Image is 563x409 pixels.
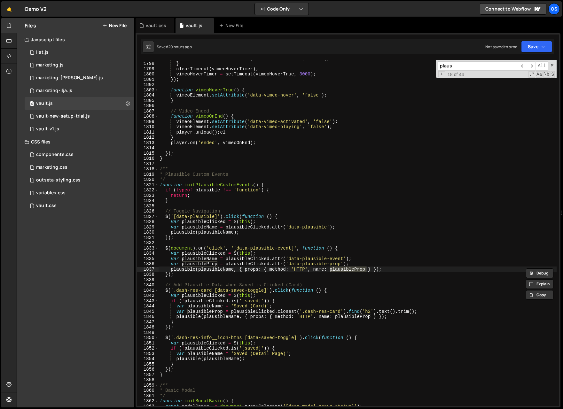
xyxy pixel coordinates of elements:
[137,140,159,146] div: 1813
[137,346,159,351] div: 1852
[438,71,445,77] span: Toggle Replace mode
[137,388,159,393] div: 1860
[137,177,159,182] div: 1820
[521,41,552,52] button: Save
[17,33,134,46] div: Javascript files
[137,114,159,119] div: 1808
[36,62,64,68] div: marketing.js
[25,148,134,161] div: 16596/45511.css
[168,44,192,50] div: 20 hours ago
[137,246,159,251] div: 1833
[137,66,159,72] div: 1799
[526,268,553,278] button: Debug
[25,123,134,135] div: 16596/45132.js
[137,362,159,367] div: 1855
[137,393,159,399] div: 1861
[543,71,550,78] span: Whole Word Search
[137,372,159,378] div: 1857
[1,1,17,17] a: 🤙
[536,61,548,71] span: Alt-Enter
[485,44,517,50] div: Not saved to prod
[137,98,159,104] div: 1805
[137,288,159,293] div: 1841
[255,3,309,15] button: Code Only
[137,109,159,114] div: 1807
[36,75,103,81] div: marketing-[PERSON_NAME].js
[137,267,159,272] div: 1837
[137,309,159,314] div: 1845
[137,88,159,93] div: 1803
[36,50,49,55] div: list.js
[137,119,159,125] div: 1809
[25,5,47,13] div: Osmo V2
[137,240,159,246] div: 1832
[137,198,159,204] div: 1824
[137,256,159,262] div: 1835
[137,320,159,325] div: 1847
[137,351,159,357] div: 1853
[25,22,36,29] h2: Files
[25,174,134,187] div: 16596/45156.css
[137,261,159,267] div: 1836
[137,325,159,330] div: 1848
[137,219,159,225] div: 1828
[25,187,134,199] div: 16596/45154.css
[137,383,159,388] div: 1859
[30,102,34,107] span: 0
[36,88,72,94] div: marketing-ilja.js
[36,101,53,106] div: vault.js
[137,130,159,135] div: 1811
[157,44,192,50] div: Saved
[36,177,81,183] div: outseta-styling.css
[528,71,535,78] span: RegExp Search
[25,46,134,59] div: 16596/45151.js
[551,71,555,78] span: Search In Selection
[137,188,159,193] div: 1822
[137,356,159,362] div: 1854
[137,398,159,404] div: 1862
[103,23,127,28] button: New File
[219,22,246,29] div: New File
[137,204,159,209] div: 1825
[137,182,159,188] div: 1821
[25,59,134,72] div: 16596/45422.js
[137,209,159,214] div: 1826
[438,61,518,71] input: Search for
[137,166,159,172] div: 1818
[36,203,57,209] div: vault.css
[25,97,134,110] div: 16596/45133.js
[137,230,159,235] div: 1830
[36,190,66,196] div: variables.css
[137,277,159,283] div: 1839
[137,335,159,341] div: 1850
[137,251,159,256] div: 1834
[146,22,166,29] div: vault.css
[480,3,546,15] a: Connect to Webflow
[137,124,159,130] div: 1810
[137,298,159,304] div: 1843
[25,199,134,212] div: 16596/45153.css
[526,290,553,300] button: Copy
[137,77,159,82] div: 1801
[137,135,159,140] div: 1812
[518,61,527,71] span: ​
[137,72,159,77] div: 1800
[548,3,560,15] a: Os
[36,126,59,132] div: vault-v1.js
[137,93,159,98] div: 1804
[137,272,159,277] div: 1838
[25,161,134,174] div: 16596/45446.css
[137,156,159,161] div: 1816
[137,367,159,372] div: 1856
[137,377,159,383] div: 1858
[137,314,159,320] div: 1846
[186,22,202,29] div: vault.js
[17,135,134,148] div: CSS files
[137,235,159,241] div: 1831
[137,341,159,346] div: 1851
[137,61,159,66] div: 1798
[36,152,74,158] div: components.css
[25,110,134,123] div: 16596/45152.js
[536,71,543,78] span: CaseSensitive Search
